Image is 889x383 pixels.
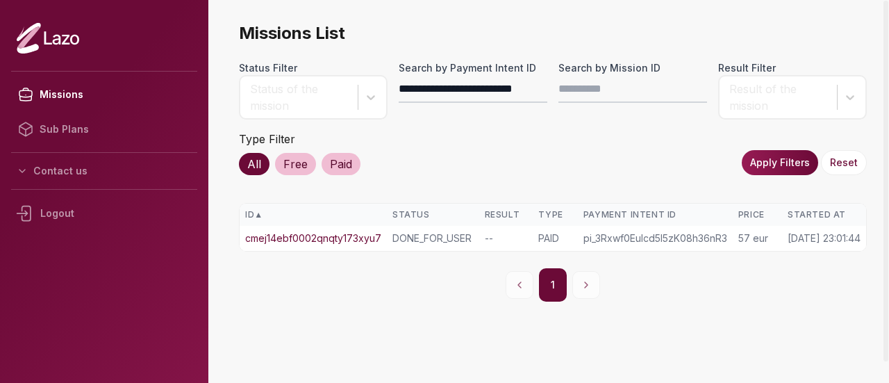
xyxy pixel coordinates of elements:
[392,231,474,245] div: DONE_FOR_USER
[485,209,528,220] div: Result
[399,61,547,75] label: Search by Payment Intent ID
[239,61,388,75] label: Status Filter
[538,231,572,245] div: PAID
[239,22,867,44] span: Missions List
[558,61,707,75] label: Search by Mission ID
[11,112,197,147] a: Sub Plans
[245,231,381,245] a: cmej14ebf0002qnqty173xyu7
[538,209,572,220] div: Type
[738,231,776,245] div: 57 eur
[539,268,567,302] button: 1
[718,61,867,75] label: Result Filter
[788,231,861,245] div: [DATE] 23:01:44
[245,209,381,220] div: ID
[821,150,867,175] button: Reset
[11,158,197,184] button: Contact us
[742,150,818,175] button: Apply Filters
[11,195,197,231] div: Logout
[583,209,727,220] div: Payment Intent ID
[392,209,474,220] div: Status
[485,231,528,245] div: --
[738,209,776,220] div: Price
[239,132,295,146] label: Type Filter
[729,81,830,114] div: Result of the mission
[583,231,727,245] div: pi_3Rxwf0Eulcd5I5zK08h36nR3
[254,209,263,220] span: ▲
[322,153,360,175] div: Paid
[250,81,351,114] div: Status of the mission
[275,153,316,175] div: Free
[11,77,197,112] a: Missions
[239,153,269,175] div: All
[788,209,861,220] div: Started At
